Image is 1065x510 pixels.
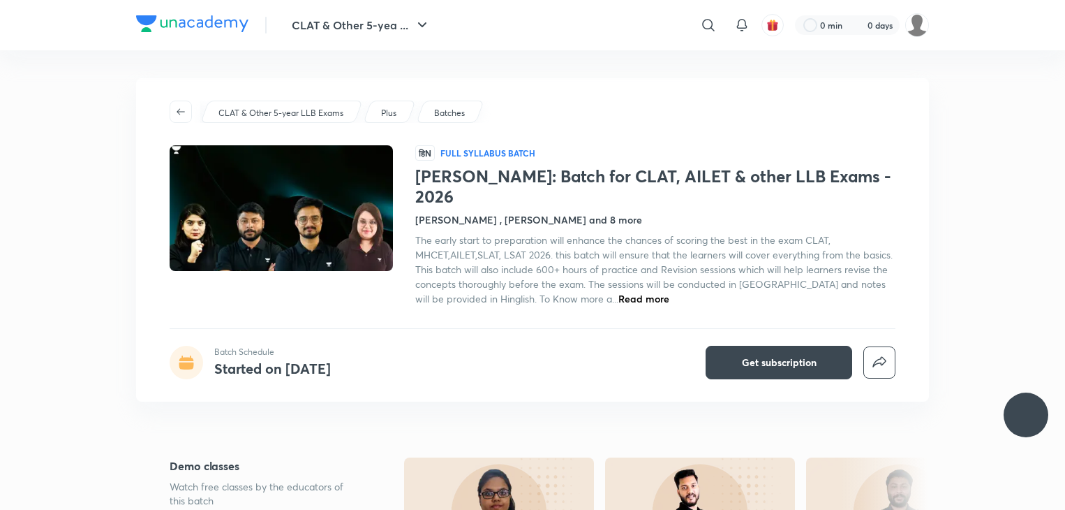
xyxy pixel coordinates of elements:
img: sejal [905,13,929,37]
img: avatar [766,19,779,31]
button: CLAT & Other 5-yea ... [283,11,439,39]
p: Watch free classes by the educators of this batch [170,480,359,508]
h4: Started on [DATE] [214,359,331,378]
p: Batch Schedule [214,346,331,358]
a: CLAT & Other 5-year LLB Exams [216,107,346,119]
span: Get subscription [742,356,817,370]
span: The early start to preparation will enhance the chances of scoring the best in the exam CLAT, MHC... [415,233,893,305]
span: हिN [415,145,435,161]
button: Get subscription [706,346,852,379]
h4: [PERSON_NAME] , [PERSON_NAME] and 8 more [415,212,642,227]
p: Plus [381,107,396,119]
a: Company Logo [136,15,248,36]
p: CLAT & Other 5-year LLB Exams [218,107,343,119]
p: Batches [434,107,465,119]
a: Batches [432,107,468,119]
img: streak [851,18,865,32]
img: ttu [1018,407,1034,423]
img: Thumbnail [167,144,395,272]
h5: Demo classes [170,458,359,474]
p: Full Syllabus Batch [440,147,535,159]
button: avatar [761,14,784,36]
a: Plus [379,107,399,119]
span: Read more [618,292,669,305]
img: Company Logo [136,15,248,32]
h1: [PERSON_NAME]: Batch for CLAT, AILET & other LLB Exams - 2026 [415,166,895,207]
